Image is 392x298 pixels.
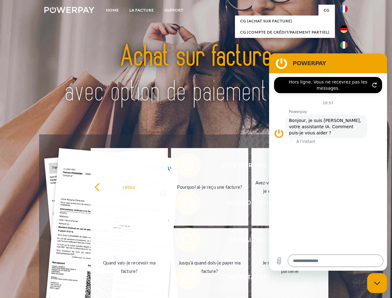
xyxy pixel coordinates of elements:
iframe: Bouton de lancement de la fenêtre de messagerie, conversation en cours [367,273,387,293]
a: CG [318,5,335,16]
img: fr [340,5,348,13]
img: title-powerpay_fr.svg [59,30,333,119]
div: Quand vais-je recevoir ma facture? [94,259,164,275]
div: Jusqu'à quand dois-je payer ma facture? [175,259,245,275]
div: Avez-vous reçu mes paiements, ai-je encore un solde ouvert? [255,178,325,195]
div: Pourquoi ai-je reçu une facture? [175,183,245,191]
iframe: Fenêtre de messagerie [269,53,387,271]
a: CG (Compte de crédit/paiement partiel) [235,27,335,38]
a: Home [101,5,124,16]
a: CG (achat sur facture) [235,16,335,27]
img: de [340,25,348,33]
a: Avez-vous reçu mes paiements, ai-je encore un solde ouvert? [251,148,329,226]
img: logo-powerpay-white.svg [44,7,94,13]
a: Support [159,5,189,16]
div: Je n'ai reçu qu'une livraison partielle [255,259,325,275]
div: retour [94,183,164,191]
a: LA FACTURE [124,5,159,16]
img: it [340,41,348,49]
